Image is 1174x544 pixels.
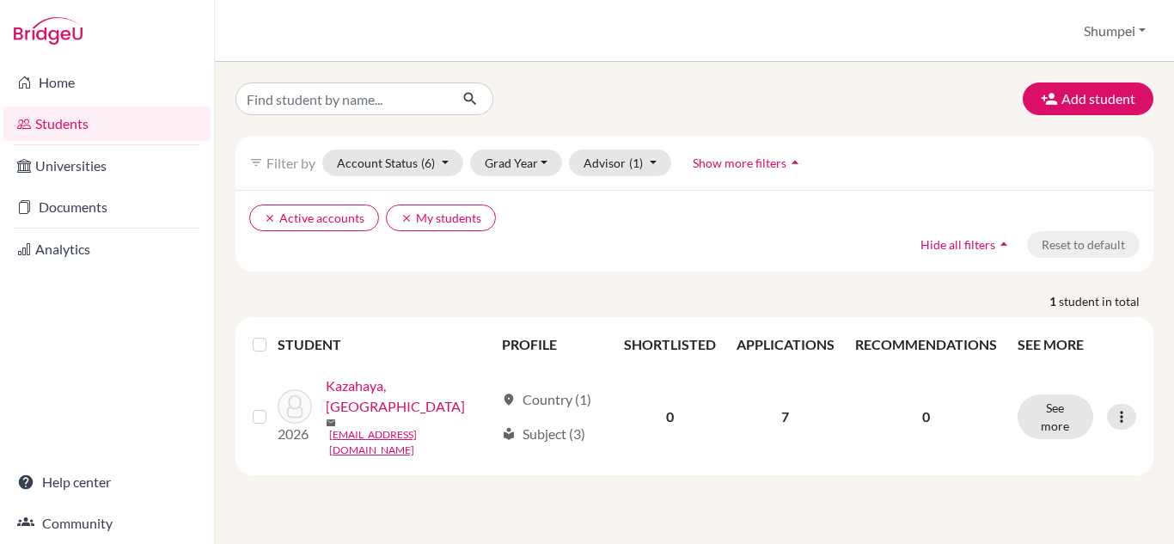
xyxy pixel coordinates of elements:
[502,393,516,406] span: location_on
[1007,324,1146,365] th: SEE MORE
[629,156,643,170] span: (1)
[678,150,818,176] button: Show more filtersarrow_drop_up
[14,17,83,45] img: Bridge-U
[264,212,276,224] i: clear
[235,83,449,115] input: Find student by name...
[322,150,463,176] button: Account Status(6)
[1023,83,1153,115] button: Add student
[855,406,997,427] p: 0
[1018,394,1093,439] button: See more
[278,389,312,424] img: Kazahaya, Marin
[421,156,435,170] span: (6)
[995,235,1012,253] i: arrow_drop_up
[329,427,495,458] a: [EMAIL_ADDRESS][DOMAIN_NAME]
[614,324,726,365] th: SHORTLISTED
[502,427,516,441] span: local_library
[3,65,211,100] a: Home
[1027,231,1140,258] button: Reset to default
[726,365,845,468] td: 7
[502,424,585,444] div: Subject (3)
[3,149,211,183] a: Universities
[278,424,312,444] p: 2026
[3,465,211,499] a: Help center
[569,150,671,176] button: Advisor(1)
[3,506,211,541] a: Community
[470,150,563,176] button: Grad Year
[249,156,263,169] i: filter_list
[3,107,211,141] a: Students
[920,237,995,252] span: Hide all filters
[326,376,495,417] a: Kazahaya, [GEOGRAPHIC_DATA]
[614,365,726,468] td: 0
[1059,292,1153,310] span: student in total
[906,231,1027,258] button: Hide all filtersarrow_drop_up
[502,389,591,410] div: Country (1)
[786,154,804,171] i: arrow_drop_up
[845,324,1007,365] th: RECOMMENDATIONS
[326,418,336,428] span: mail
[1049,292,1059,310] strong: 1
[3,232,211,266] a: Analytics
[401,212,413,224] i: clear
[249,205,379,231] button: clearActive accounts
[278,324,492,365] th: STUDENT
[1076,15,1153,47] button: Shumpei
[386,205,496,231] button: clearMy students
[492,324,613,365] th: PROFILE
[693,156,786,170] span: Show more filters
[266,155,315,171] span: Filter by
[3,190,211,224] a: Documents
[726,324,845,365] th: APPLICATIONS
